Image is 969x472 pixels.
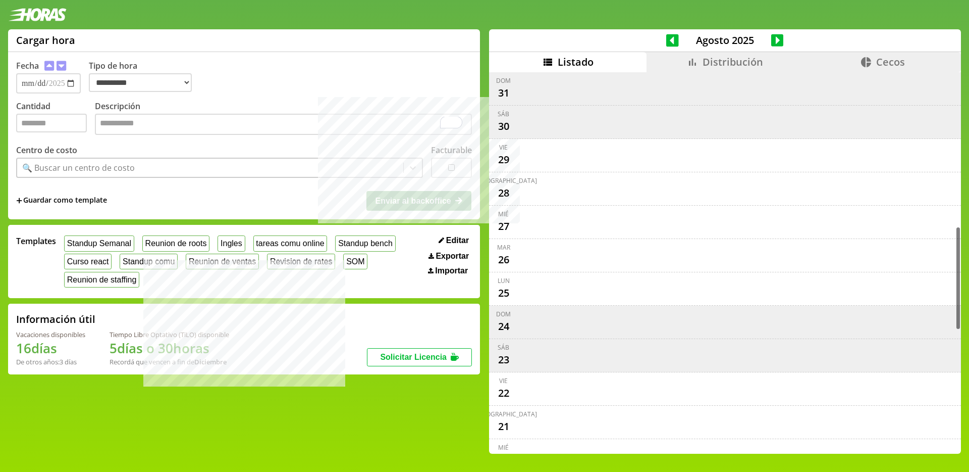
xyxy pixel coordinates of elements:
[679,33,771,47] span: Agosto 2025
[496,452,512,468] div: 20
[496,76,511,85] div: dom
[497,243,510,252] div: mar
[558,55,594,69] span: Listado
[496,418,512,435] div: 21
[496,218,512,234] div: 27
[186,254,259,269] button: Reunion de ventas
[343,254,367,269] button: SOM
[194,357,227,366] b: Diciembre
[498,443,509,452] div: mié
[16,195,22,206] span: +
[703,55,763,69] span: Distribución
[496,85,512,101] div: 31
[496,185,512,201] div: 28
[499,376,508,385] div: vie
[496,152,512,168] div: 29
[16,235,56,247] span: Templates
[142,235,209,251] button: Reunion de roots
[16,312,95,326] h2: Información útil
[89,60,200,93] label: Tipo de hora
[436,235,472,246] button: Editar
[8,8,67,21] img: logotipo
[498,276,510,285] div: lun
[95,101,472,137] label: Descripción
[16,60,39,71] label: Fecha
[335,235,395,251] button: Standup bench
[110,330,229,339] div: Tiempo Libre Optativo (TiLO) disponible
[367,348,472,366] button: Solicitar Licencia
[120,254,178,269] button: Standup comu
[16,195,107,206] span: +Guardar como template
[16,339,85,357] h1: 16 días
[110,357,229,366] div: Recordá que vencen a fin de
[499,143,508,152] div: vie
[496,285,512,301] div: 25
[16,101,95,137] label: Cantidad
[876,55,905,69] span: Cecos
[435,266,468,275] span: Importar
[470,410,537,418] div: [DEMOGRAPHIC_DATA]
[16,357,85,366] div: De otros años: 3 días
[498,210,509,218] div: mié
[489,72,961,452] div: scrollable content
[431,145,472,156] label: Facturable
[110,339,229,357] h1: 5 días o 30 horas
[267,254,335,269] button: Revision de rates
[218,235,245,251] button: Ingles
[95,114,472,135] textarea: To enrich screen reader interactions, please activate Accessibility in Grammarly extension settings
[496,118,512,134] div: 30
[498,110,509,118] div: sáb
[16,330,85,339] div: Vacaciones disponibles
[436,252,469,261] span: Exportar
[496,252,512,268] div: 26
[89,73,192,92] select: Tipo de hora
[496,310,511,318] div: dom
[16,33,75,47] h1: Cargar hora
[496,385,512,401] div: 22
[498,343,509,352] div: sáb
[16,114,87,132] input: Cantidad
[16,145,77,156] label: Centro de costo
[22,162,135,173] div: 🔍 Buscar un centro de costo
[446,236,469,245] span: Editar
[64,254,112,269] button: Curso react
[496,318,512,335] div: 24
[64,272,139,288] button: Reunion de staffing
[253,235,328,251] button: tareas comu online
[64,235,134,251] button: Standup Semanal
[496,352,512,368] div: 23
[470,176,537,185] div: [DEMOGRAPHIC_DATA]
[425,251,472,261] button: Exportar
[380,353,447,361] span: Solicitar Licencia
